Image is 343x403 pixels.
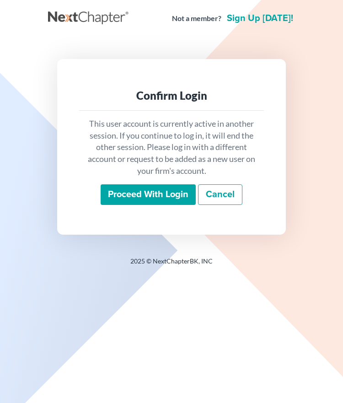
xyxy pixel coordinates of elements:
[86,88,257,103] div: Confirm Login
[198,184,242,205] a: Cancel
[48,257,295,273] div: 2025 © NextChapterBK, INC
[86,118,257,177] p: This user account is currently active in another session. If you continue to log in, it will end ...
[225,14,295,23] a: Sign up [DATE]!
[172,13,221,24] strong: Not a member?
[101,184,196,205] input: Proceed with login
